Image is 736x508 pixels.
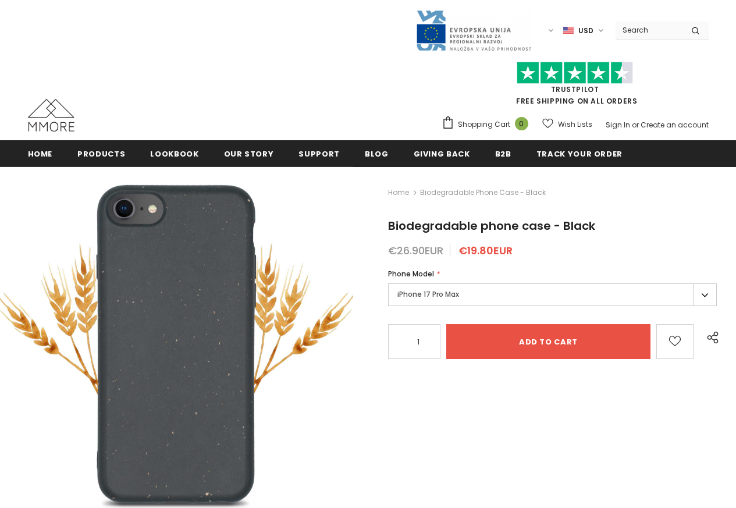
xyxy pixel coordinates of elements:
[414,140,470,166] a: Giving back
[517,62,633,84] img: Trust Pilot Stars
[606,120,630,130] a: Sign In
[298,140,340,166] a: support
[224,148,274,159] span: Our Story
[388,243,443,258] span: €26.90EUR
[365,140,389,166] a: Blog
[551,84,599,94] a: Trustpilot
[28,99,74,132] img: MMORE Cases
[632,120,639,130] span: or
[150,148,198,159] span: Lookbook
[365,148,389,159] span: Blog
[578,25,593,37] span: USD
[77,140,125,166] a: Products
[495,140,511,166] a: B2B
[388,283,717,306] label: iPhone 17 Pro Max
[563,26,574,35] img: USD
[442,116,534,133] a: Shopping Cart 0
[616,22,682,38] input: Search Site
[415,25,532,35] a: Javni Razpis
[542,114,592,134] a: Wish Lists
[150,140,198,166] a: Lookbook
[388,269,434,279] span: Phone Model
[641,120,709,130] a: Create an account
[558,119,592,130] span: Wish Lists
[77,148,125,159] span: Products
[458,243,513,258] span: €19.80EUR
[414,148,470,159] span: Giving back
[298,148,340,159] span: support
[388,186,409,200] a: Home
[28,140,53,166] a: Home
[28,148,53,159] span: Home
[224,140,274,166] a: Our Story
[536,148,623,159] span: Track your order
[446,324,650,359] input: Add to cart
[495,148,511,159] span: B2B
[536,140,623,166] a: Track your order
[388,218,595,234] span: Biodegradable phone case - Black
[458,119,510,130] span: Shopping Cart
[415,9,532,52] img: Javni Razpis
[515,117,528,130] span: 0
[442,67,709,106] span: FREE SHIPPING ON ALL ORDERS
[420,186,546,200] span: Biodegradable phone case - Black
